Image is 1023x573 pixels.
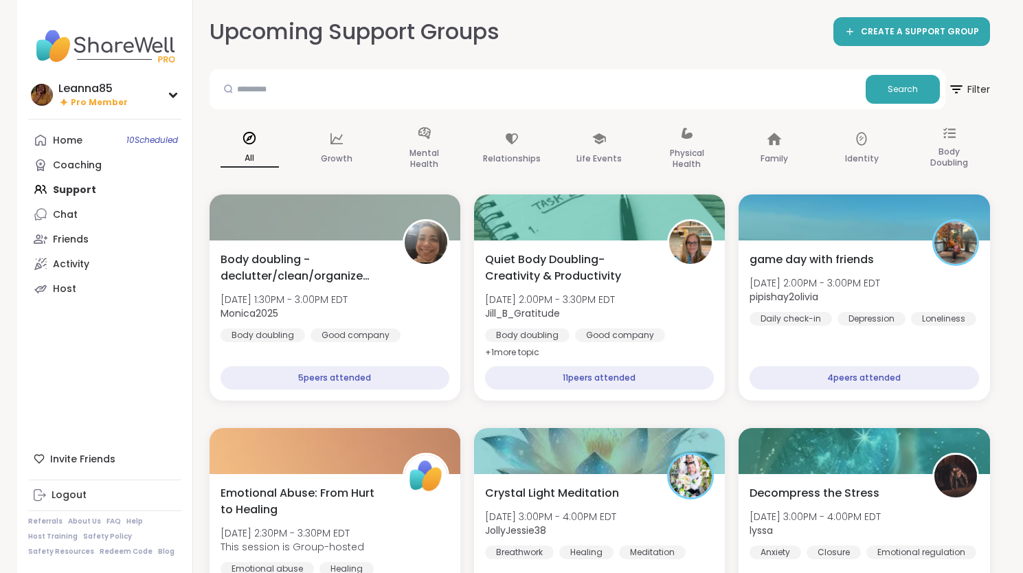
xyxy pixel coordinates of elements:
[221,150,279,168] p: All
[576,150,622,167] p: Life Events
[53,134,82,148] div: Home
[28,547,94,557] a: Safety Resources
[52,488,87,502] div: Logout
[920,144,978,171] p: Body Doubling
[483,150,541,167] p: Relationships
[28,153,181,177] a: Coaching
[750,485,879,502] span: Decompress the Stress
[559,546,614,559] div: Healing
[28,251,181,276] a: Activity
[833,17,990,46] a: CREATE A SUPPORT GROUP
[485,251,652,284] span: Quiet Body Doubling- Creativity & Productivity
[750,290,818,304] b: pipishay2olivia
[221,306,278,320] b: Monica2025
[948,69,990,109] button: Filter
[485,485,619,502] span: Crystal Light Meditation
[71,97,128,109] span: Pro Member
[575,328,665,342] div: Good company
[100,547,153,557] a: Redeem Code
[221,251,387,284] span: Body doubling - declutter/clean/organize with me
[53,233,89,247] div: Friends
[485,366,714,390] div: 11 peers attended
[28,22,181,70] img: ShareWell Nav Logo
[68,517,101,526] a: About Us
[221,540,364,554] span: This session is Group-hosted
[405,221,447,264] img: Monica2025
[311,328,401,342] div: Good company
[750,366,978,390] div: 4 peers attended
[750,312,832,326] div: Daily check-in
[485,328,570,342] div: Body doubling
[28,202,181,227] a: Chat
[807,546,861,559] div: Closure
[53,258,89,271] div: Activity
[53,159,102,172] div: Coaching
[126,135,178,146] span: 10 Scheduled
[845,150,879,167] p: Identity
[761,150,788,167] p: Family
[750,251,874,268] span: game day with friends
[158,547,175,557] a: Blog
[485,306,560,320] b: Jill_B_Gratitude
[53,282,76,296] div: Host
[750,510,881,524] span: [DATE] 3:00PM - 4:00PM EDT
[888,83,918,95] span: Search
[221,526,364,540] span: [DATE] 2:30PM - 3:30PM EDT
[126,517,143,526] a: Help
[28,128,181,153] a: Home10Scheduled
[28,483,181,508] a: Logout
[750,546,801,559] div: Anxiety
[58,81,128,96] div: Leanna85
[28,276,181,301] a: Host
[934,455,977,497] img: lyssa
[485,293,615,306] span: [DATE] 2:00PM - 3:30PM EDT
[28,447,181,471] div: Invite Friends
[221,366,449,390] div: 5 peers attended
[619,546,686,559] div: Meditation
[53,208,78,222] div: Chat
[31,84,53,106] img: Leanna85
[28,532,78,541] a: Host Training
[866,546,976,559] div: Emotional regulation
[485,524,546,537] b: JollyJessie38
[106,517,121,526] a: FAQ
[83,532,132,541] a: Safety Policy
[28,227,181,251] a: Friends
[866,75,940,104] button: Search
[28,517,63,526] a: Referrals
[221,485,387,518] span: Emotional Abuse: From Hurt to Healing
[750,276,880,290] span: [DATE] 2:00PM - 3:00PM EDT
[395,145,453,172] p: Mental Health
[485,546,554,559] div: Breathwork
[948,73,990,106] span: Filter
[837,312,906,326] div: Depression
[221,328,305,342] div: Body doubling
[669,455,712,497] img: JollyJessie38
[405,455,447,497] img: ShareWell
[221,293,348,306] span: [DATE] 1:30PM - 3:00PM EDT
[485,510,616,524] span: [DATE] 3:00PM - 4:00PM EDT
[750,524,773,537] b: lyssa
[669,221,712,264] img: Jill_B_Gratitude
[321,150,352,167] p: Growth
[657,145,716,172] p: Physical Health
[934,221,977,264] img: pipishay2olivia
[911,312,976,326] div: Loneliness
[861,26,979,38] span: CREATE A SUPPORT GROUP
[210,16,499,47] h2: Upcoming Support Groups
